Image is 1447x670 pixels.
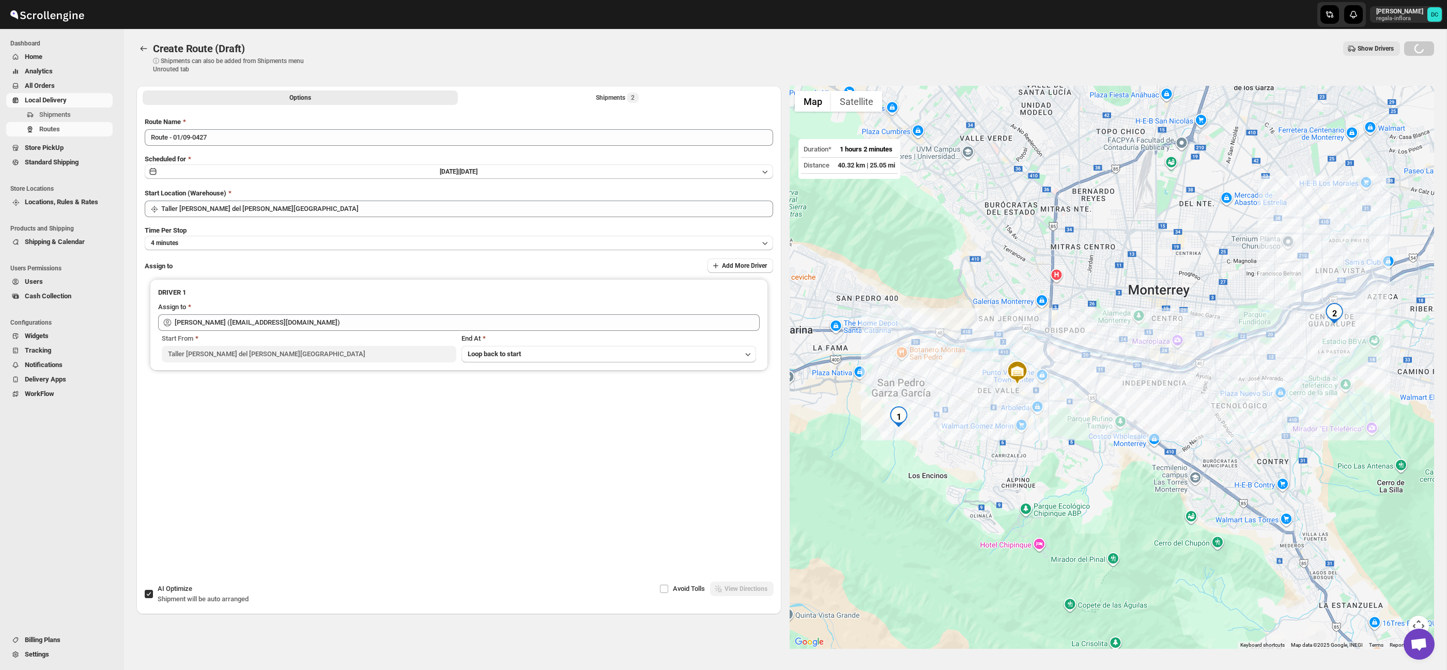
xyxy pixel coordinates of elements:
button: Delivery Apps [6,372,113,387]
span: Settings [25,650,49,658]
span: Tracking [25,346,51,354]
span: Products and Shipping [10,224,117,233]
button: Loop back to start [461,346,756,362]
span: [DATE] | [440,168,459,175]
button: Home [6,50,113,64]
span: Map data ©2025 Google, INEGI [1291,642,1363,648]
span: AI Optimize [158,585,192,592]
span: All Orders [25,82,55,89]
input: Eg: Bengaluru Route [145,129,773,146]
button: Show satellite imagery [831,91,882,112]
span: Notifications [25,361,63,369]
button: User menu [1370,6,1443,23]
button: All Route Options [143,90,458,105]
span: Widgets [25,332,49,340]
div: All Route Options [136,109,781,499]
span: Shipments [39,111,71,118]
span: Configurations [10,318,117,327]
span: Options [289,94,311,102]
div: 2 [1324,303,1345,324]
text: DC [1431,11,1438,18]
span: Duration* [804,145,832,153]
button: Widgets [6,329,113,343]
h3: DRIVER 1 [158,287,760,298]
a: Open this area in Google Maps (opens a new window) [792,635,826,649]
button: Keyboard shortcuts [1240,642,1285,649]
button: WorkFlow [6,387,113,401]
button: Users [6,275,113,289]
button: Routes [136,41,151,56]
span: Create Route (Draft) [153,42,245,55]
span: Store Locations [10,185,117,193]
img: ScrollEngine [8,2,86,27]
button: Selected Shipments [460,90,775,105]
button: [DATE]|[DATE] [145,164,773,179]
span: Delivery Apps [25,375,66,383]
button: Billing Plans [6,633,113,647]
a: Open chat [1404,629,1435,660]
div: 1 [888,406,909,427]
span: 4 minutes [151,239,178,247]
p: [PERSON_NAME] [1376,7,1423,16]
input: Search location [161,201,773,217]
span: 1 hours 2 minutes [840,145,892,153]
span: Route Name [145,118,181,126]
span: Store PickUp [25,144,64,151]
button: Settings [6,647,113,662]
span: Users Permissions [10,264,117,272]
a: Terms (opens in new tab) [1369,642,1383,648]
span: Time Per Stop [145,226,187,234]
button: Notifications [6,358,113,372]
span: Start From [162,334,193,342]
img: Google [792,635,826,649]
span: Avoid Tolls [673,585,705,592]
button: Tracking [6,343,113,358]
span: Start Location (Warehouse) [145,189,226,197]
button: Show Drivers [1343,41,1400,56]
p: regala-inflora [1376,16,1423,22]
button: Analytics [6,64,113,79]
span: Show Drivers [1358,44,1394,53]
button: Locations, Rules & Rates [6,195,113,209]
span: Home [25,53,42,60]
button: Add More Driver [707,258,773,273]
span: 2 [631,94,635,102]
input: Search assignee [175,314,760,331]
span: Billing Plans [25,636,60,644]
div: End At [461,333,756,344]
button: 4 minutes [145,236,773,250]
span: Add More Driver [722,262,767,270]
span: Scheduled for [145,155,186,163]
button: Show street map [795,91,831,112]
span: Analytics [25,67,53,75]
div: Shipments [596,93,639,103]
button: Routes [6,122,113,136]
button: Cash Collection [6,289,113,303]
span: Standard Shipping [25,158,79,166]
p: ⓘ Shipments can also be added from Shipments menu Unrouted tab [153,57,316,73]
div: Assign to [158,302,186,312]
span: DAVID CORONADO [1427,7,1442,22]
button: Shipping & Calendar [6,235,113,249]
span: Loop back to start [468,350,521,358]
span: Routes [39,125,60,133]
span: 40.32 km | 25.05 mi [838,161,895,169]
button: Shipments [6,108,113,122]
span: Dashboard [10,39,117,48]
button: All Orders [6,79,113,93]
button: Map camera controls [1408,616,1429,636]
span: [DATE] [459,168,478,175]
span: WorkFlow [25,390,54,398]
span: Local Delivery [25,96,67,104]
span: Distance [804,161,829,169]
span: Locations, Rules & Rates [25,198,98,206]
span: Shipping & Calendar [25,238,85,246]
span: Shipment will be auto arranged [158,595,249,603]
a: Report a map error [1390,642,1431,648]
span: Assign to [145,262,173,270]
span: Users [25,278,43,285]
span: Cash Collection [25,292,71,300]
